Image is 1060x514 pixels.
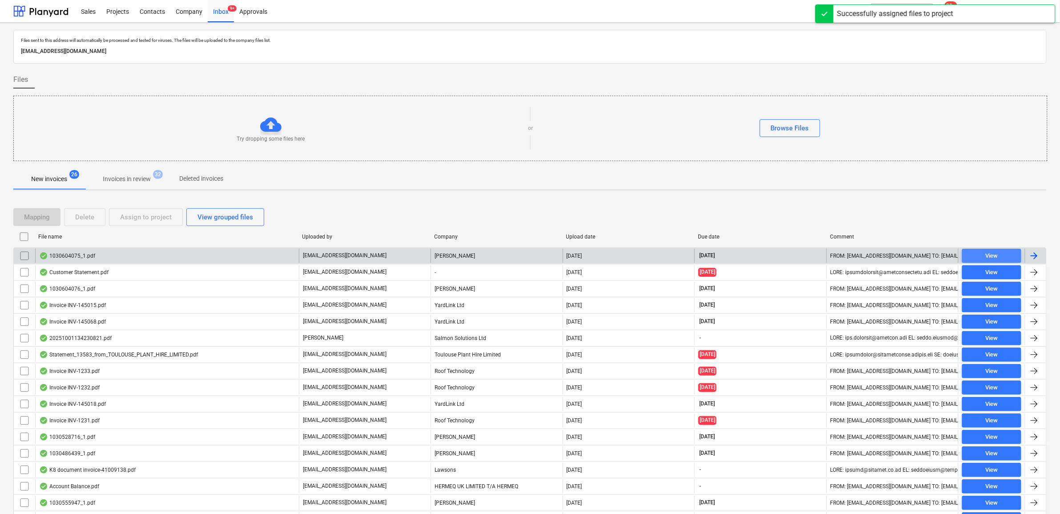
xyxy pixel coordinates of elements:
[303,449,387,457] p: [EMAIL_ADDRESS][DOMAIN_NAME]
[21,37,1039,43] p: Files sent to this address will automatically be processed and tested for viruses. The files will...
[39,401,106,408] div: Invoice INV-145018.pdf
[962,496,1021,510] button: View
[39,401,48,408] div: OCR finished
[39,318,106,325] div: Invoice INV-145068.pdf
[985,333,998,344] div: View
[13,96,1048,161] div: Try dropping some files hereorBrowse Files
[39,483,48,490] div: OCR finished
[567,335,582,341] div: [DATE]
[567,253,582,259] div: [DATE]
[434,234,559,240] div: Company
[38,234,295,240] div: File name
[39,285,95,292] div: 1030604076_1.pdf
[39,368,100,375] div: Invoice INV-1233.pdf
[431,397,562,411] div: YardLink Ltd
[303,417,387,424] p: [EMAIL_ADDRESS][DOMAIN_NAME]
[567,434,582,440] div: [DATE]
[69,170,79,179] span: 26
[186,208,264,226] button: View grouped files
[39,335,112,342] div: 20251001134230821.pdf
[303,301,387,309] p: [EMAIL_ADDRESS][DOMAIN_NAME]
[303,367,387,375] p: [EMAIL_ADDRESS][DOMAIN_NAME]
[698,367,717,375] span: [DATE]
[698,466,702,474] span: -
[985,416,998,426] div: View
[962,397,1021,411] button: View
[303,400,387,408] p: [EMAIL_ADDRESS][DOMAIN_NAME]
[962,463,1021,477] button: View
[303,351,387,358] p: [EMAIL_ADDRESS][DOMAIN_NAME]
[237,135,305,143] p: Try dropping some files here
[698,318,716,325] span: [DATE]
[567,500,582,506] div: [DATE]
[179,174,223,183] p: Deleted invoices
[39,302,106,309] div: Invoice INV-145015.pdf
[303,384,387,391] p: [EMAIL_ADDRESS][DOMAIN_NAME]
[228,5,237,12] span: 9+
[962,364,1021,378] button: View
[962,315,1021,329] button: View
[698,482,702,490] span: -
[698,499,716,506] span: [DATE]
[962,249,1021,263] button: View
[39,483,99,490] div: Account Balance.pdf
[985,432,998,442] div: View
[567,401,582,407] div: [DATE]
[830,234,955,240] div: Comment
[39,466,136,474] div: K8 document invoice-41009138.pdf
[303,433,387,441] p: [EMAIL_ADDRESS][DOMAIN_NAME]
[303,482,387,490] p: [EMAIL_ADDRESS][DOMAIN_NAME]
[431,298,562,312] div: YardLink Ltd
[698,400,716,408] span: [DATE]
[39,252,48,259] div: OCR finished
[39,351,48,358] div: OCR finished
[39,318,48,325] div: OCR finished
[39,252,95,259] div: 1030604075_1.pdf
[567,286,582,292] div: [DATE]
[962,479,1021,494] button: View
[39,335,48,342] div: OCR finished
[985,383,998,393] div: View
[962,446,1021,461] button: View
[39,384,100,391] div: Invoice INV-1232.pdf
[567,269,582,275] div: [DATE]
[760,119,820,137] button: Browse Files
[698,334,702,342] span: -
[431,463,562,477] div: Lawsons
[985,350,998,360] div: View
[962,265,1021,279] button: View
[528,125,533,132] p: or
[698,433,716,441] span: [DATE]
[431,446,562,461] div: [PERSON_NAME]
[39,384,48,391] div: OCR finished
[21,47,1039,56] p: [EMAIL_ADDRESS][DOMAIN_NAME]
[39,269,48,276] div: OCR finished
[962,430,1021,444] button: View
[431,331,562,345] div: Salmon Solutions Ltd
[39,368,48,375] div: OCR finished
[985,267,998,278] div: View
[567,483,582,490] div: [DATE]
[567,368,582,374] div: [DATE]
[39,499,48,506] div: OCR finished
[431,380,562,395] div: Roof Technology
[303,499,387,506] p: [EMAIL_ADDRESS][DOMAIN_NAME]
[39,269,109,276] div: Customer Statement.pdf
[962,298,1021,312] button: View
[962,413,1021,428] button: View
[962,348,1021,362] button: View
[39,417,100,424] div: Invoice INV-1231.pdf
[985,449,998,459] div: View
[303,268,387,276] p: [EMAIL_ADDRESS][DOMAIN_NAME]
[567,352,582,358] div: [DATE]
[39,302,48,309] div: OCR finished
[567,384,582,391] div: [DATE]
[39,433,48,441] div: OCR finished
[567,450,582,457] div: [DATE]
[985,366,998,376] div: View
[431,348,562,362] div: Toulouse Plant Hire Limited
[431,282,562,296] div: [PERSON_NAME]
[698,350,717,359] span: [DATE]
[431,413,562,428] div: Roof Technology
[698,416,717,425] span: [DATE]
